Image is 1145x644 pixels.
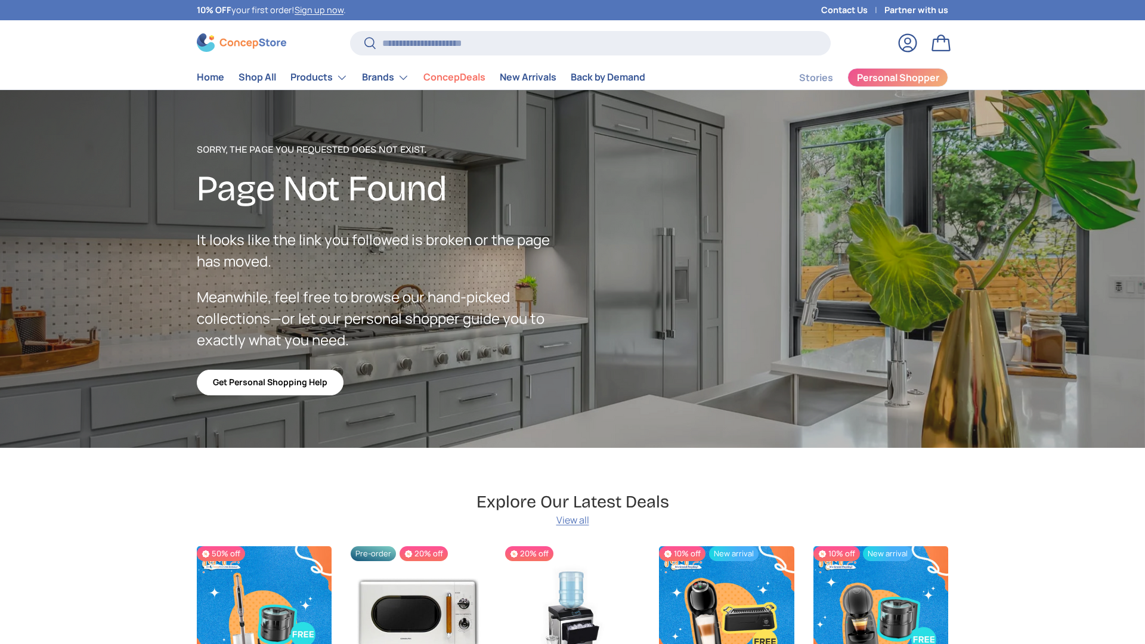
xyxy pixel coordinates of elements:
span: 10% off [813,546,860,561]
nav: Secondary [770,66,948,89]
span: 20% off [505,546,553,561]
a: View all [556,513,589,527]
a: Stories [799,66,833,89]
a: Shop All [239,66,276,89]
span: Personal Shopper [857,73,939,82]
p: your first order! . [197,4,346,17]
a: New Arrivals [500,66,556,89]
span: New arrival [709,546,759,561]
h2: Explore Our Latest Deals [476,491,669,513]
summary: Brands [355,66,416,89]
a: Partner with us [884,4,948,17]
a: Contact Us [821,4,884,17]
a: Personal Shopper [847,68,948,87]
a: Products [290,66,348,89]
a: Get Personal Shopping Help [197,370,343,395]
h2: Page Not Found [197,166,572,211]
span: 50% off [197,546,245,561]
p: Meanwhile, feel free to browse our hand-picked collections—or let our personal shopper guide you ... [197,286,572,351]
a: Sign up now [295,4,343,16]
a: ConcepDeals [423,66,485,89]
span: Pre-order [351,546,396,561]
span: New arrival [863,546,912,561]
strong: 10% OFF [197,4,231,16]
summary: Products [283,66,355,89]
img: ConcepStore [197,33,286,52]
span: 10% off [659,546,705,561]
a: Back by Demand [571,66,645,89]
a: Home [197,66,224,89]
p: Sorry, the page you requested does not exist. [197,143,572,157]
span: 20% off [400,546,448,561]
nav: Primary [197,66,645,89]
p: It looks like the link you followed is broken or the page has moved. [197,229,572,272]
a: Brands [362,66,409,89]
